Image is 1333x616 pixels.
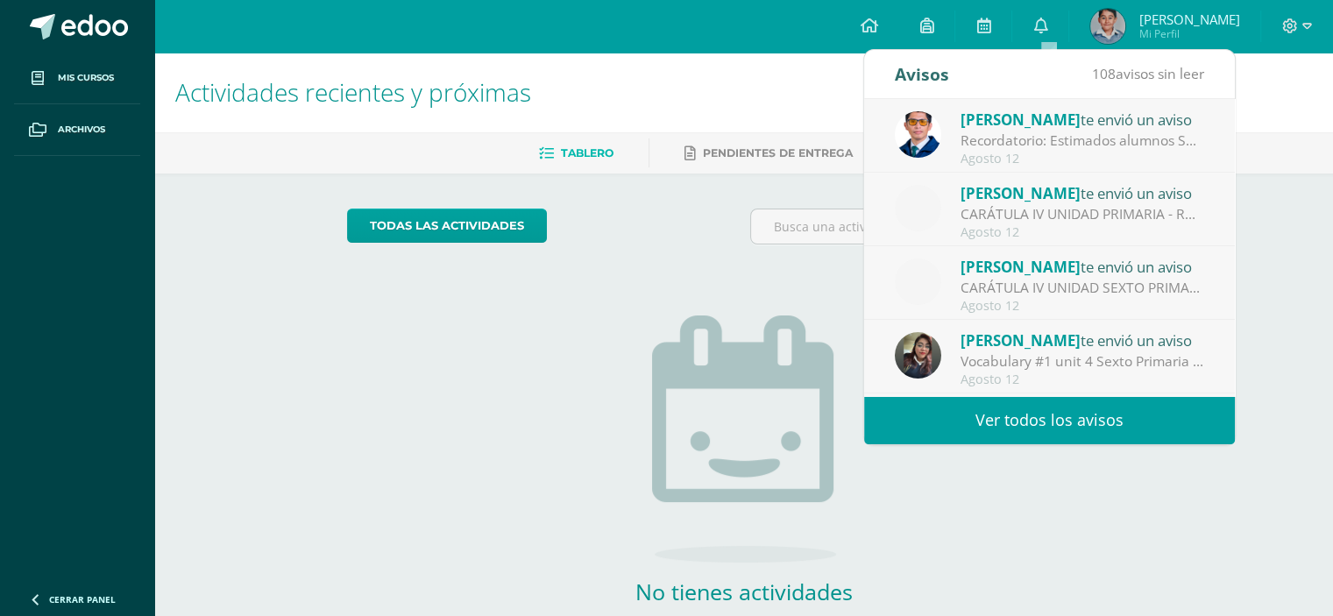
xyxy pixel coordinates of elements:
[864,396,1235,444] a: Ver todos los avisos
[895,332,941,379] img: f727c7009b8e908c37d274233f9e6ae1.png
[961,225,1204,240] div: Agosto 12
[652,315,836,563] img: no_activities.png
[895,50,949,98] div: Avisos
[347,209,547,243] a: todas las Actividades
[58,123,105,137] span: Archivos
[175,75,531,109] span: Actividades recientes y próximas
[961,131,1204,151] div: Recordatorio: Estimados alumnos Se les recuerda que para mañana deben terminar las siguientes act...
[961,181,1204,204] div: te envió un aviso
[751,209,1139,244] input: Busca una actividad próxima aquí...
[961,108,1204,131] div: te envió un aviso
[961,351,1204,372] div: Vocabulary #1 unit 4 Sexto Primaria A - B - C: Estimados Padres de Familia y Alumnos, gusto en sa...
[961,278,1204,298] div: CARÁTULA IV UNIDAD SEXTO PRIMARIA - INFORMÁTICA: Buenas tardes es un gusto saludarles, esperando ...
[14,53,140,104] a: Mis cursos
[895,185,941,231] img: cae4b36d6049cd6b8500bd0f72497672.png
[58,71,114,85] span: Mis cursos
[1092,64,1204,83] span: avisos sin leer
[1090,9,1125,44] img: 1a12fdcced84ae4f98aa9b4244db07b1.png
[1138,11,1239,28] span: [PERSON_NAME]
[684,139,853,167] a: Pendientes de entrega
[895,111,941,158] img: 059ccfba660c78d33e1d6e9d5a6a4bb6.png
[961,152,1204,166] div: Agosto 12
[961,255,1204,278] div: te envió un aviso
[561,146,613,159] span: Tablero
[961,372,1204,387] div: Agosto 12
[569,577,919,606] h2: No tienes actividades
[961,299,1204,314] div: Agosto 12
[1138,26,1239,41] span: Mi Perfil
[14,104,140,156] a: Archivos
[703,146,853,159] span: Pendientes de entrega
[539,139,613,167] a: Tablero
[961,329,1204,351] div: te envió un aviso
[961,110,1081,130] span: [PERSON_NAME]
[1092,64,1116,83] span: 108
[961,257,1081,277] span: [PERSON_NAME]
[961,183,1081,203] span: [PERSON_NAME]
[49,593,116,605] span: Cerrar panel
[961,204,1204,224] div: CARÁTULA IV UNIDAD PRIMARIA - ROBÓTICA: Buenas tardes es un gusto saludarles, esperando se encuen...
[895,258,941,305] img: cae4b36d6049cd6b8500bd0f72497672.png
[961,330,1081,350] span: [PERSON_NAME]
